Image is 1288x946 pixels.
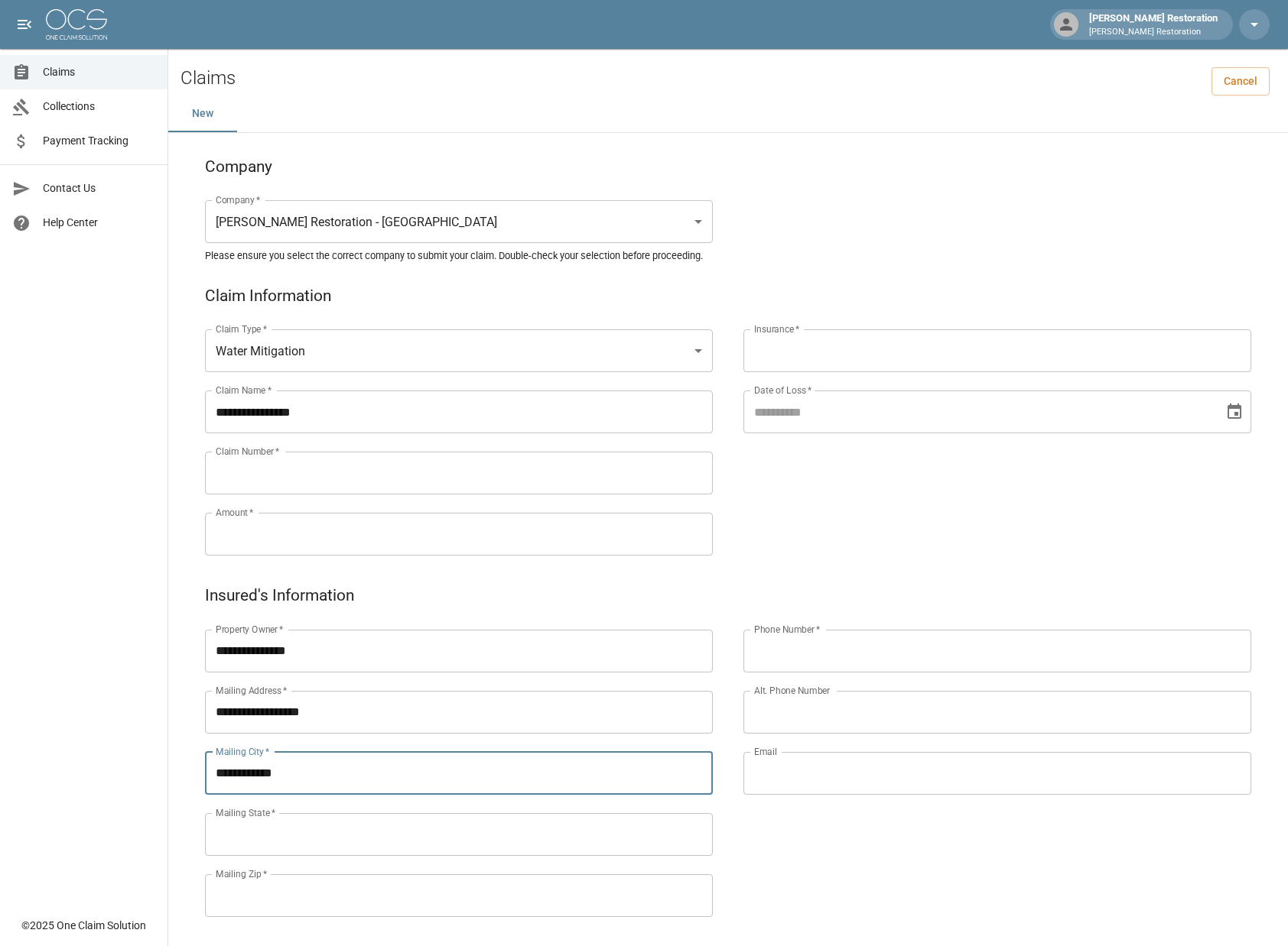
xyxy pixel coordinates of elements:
label: Amount [216,506,254,519]
button: open drawer [9,9,40,40]
label: Claim Number [216,445,279,458]
div: Water Mitigation [205,329,713,372]
div: dynamic tabs [168,96,1288,132]
label: Mailing State [216,806,275,819]
label: Insurance [754,322,799,335]
label: Company [216,193,261,206]
h2: Claims [181,67,236,89]
label: Alt. Phone Number [754,684,830,697]
button: New [168,96,237,132]
button: Choose date [1219,397,1250,427]
span: Help Center [43,215,155,231]
label: Property Owner [216,623,284,636]
label: Phone Number [754,623,820,636]
span: Contact Us [43,180,155,196]
label: Date of Loss [754,384,812,397]
h5: Please ensure you select the correct company to submit your claim. Double-check your selection be... [205,249,1251,262]
label: Mailing Zip [216,867,268,880]
span: Collections [43,99,155,115]
label: Claim Type [216,322,267,335]
a: Cancel [1212,67,1270,96]
label: Mailing Address [216,684,287,697]
div: [PERSON_NAME] Restoration - [GEOGRAPHIC_DATA] [205,200,713,243]
p: [PERSON_NAME] Restoration [1089,26,1218,39]
div: [PERSON_NAME] Restoration [1083,11,1224,38]
span: Payment Tracking [43,133,155,149]
label: Claim Name [216,384,272,397]
label: Mailing City [216,745,270,758]
label: Email [754,745,777,758]
span: Claims [43,64,155,80]
div: © 2025 One Claim Solution [21,918,146,933]
img: ocs-logo-white-transparent.png [46,9,107,40]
